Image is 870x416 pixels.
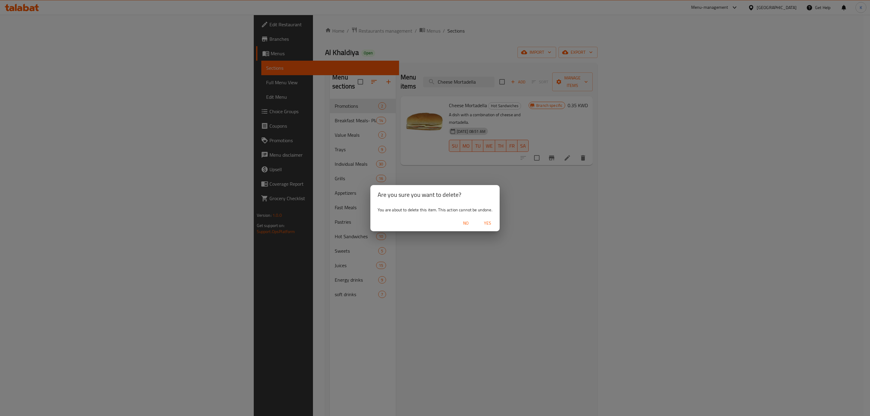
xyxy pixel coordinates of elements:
button: Yes [478,218,497,229]
span: No [459,219,473,227]
button: No [456,218,475,229]
h2: Are you sure you want to delete? [378,190,492,200]
span: Yes [480,219,495,227]
div: You are about to delete this item. This action cannot be undone. [370,204,500,215]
